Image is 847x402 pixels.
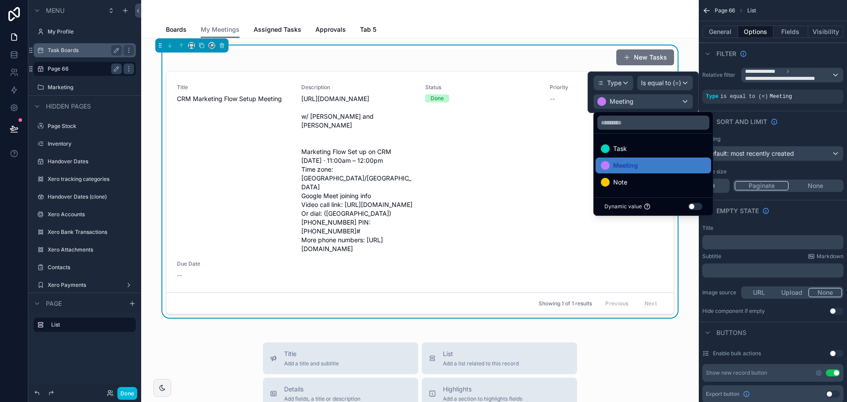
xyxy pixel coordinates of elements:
[443,349,519,358] span: List
[48,211,131,218] label: Xero Accounts
[254,22,301,39] a: Assigned Tasks
[776,288,809,297] button: Upload
[702,308,765,315] div: Hide component if empty
[443,385,522,394] span: Highlights
[48,84,131,91] label: Marketing
[716,207,759,215] span: Empty state
[254,25,301,34] span: Assigned Tasks
[360,22,376,39] a: Tab 5
[613,143,627,154] span: Task
[422,342,577,374] button: ListAdd a list related to this record
[284,385,360,394] span: Details
[738,26,773,38] button: Options
[702,225,713,232] label: Title
[177,84,291,91] span: Title
[716,117,767,126] span: Sort And Limit
[425,84,539,91] span: Status
[720,94,768,100] span: is equal to (=)
[48,229,131,236] label: Xero Bank Transactions
[48,123,131,130] label: Page Stock
[550,84,663,91] span: Priority
[702,71,738,79] label: Relative filter
[613,177,627,188] span: Note
[263,342,418,374] button: TitleAdd a title and subtitle
[735,181,789,191] button: Paginate
[315,25,346,34] span: Approvals
[46,299,62,308] span: Page
[616,49,674,65] button: New Tasks
[201,25,240,34] span: My Meetings
[789,181,842,191] button: None
[808,253,843,260] a: Markdown
[770,94,792,100] span: Meeting
[702,235,843,249] div: scrollable content
[716,328,746,337] span: Buttons
[713,350,761,357] label: Enable bulk actions
[747,7,756,14] span: List
[360,25,376,34] span: Tab 5
[607,79,622,87] span: Type
[742,288,776,297] button: URL
[48,282,118,289] label: Xero Payments
[48,246,131,253] label: Xero Attachments
[641,79,681,87] span: Is equal to (=)
[48,65,118,72] label: Page 66
[610,97,633,106] span: Meeting
[702,26,738,38] button: General
[637,75,693,90] button: Is equal to (=)
[593,75,633,90] button: Type
[284,360,339,367] span: Add a title and subtitle
[177,94,291,103] span: CRM Marketing Flow Setup Meeting
[715,7,735,14] span: Page 66
[51,321,129,328] label: List
[593,94,693,109] button: Meeting
[808,26,843,38] button: Visibility
[166,25,187,34] span: Boards
[301,94,415,253] span: [URL][DOMAIN_NAME] w/ [PERSON_NAME] and [PERSON_NAME] Marketing Flow Set up on CRM [DATE] · 11:00...
[48,158,131,165] label: Handover Dates
[166,71,674,293] a: TitleCRM Marketing Flow Setup MeetingDescription[URL][DOMAIN_NAME] w/ [PERSON_NAME] and [PERSON_N...
[117,387,137,400] button: Done
[604,203,642,210] span: Dynamic value
[773,26,809,38] button: Fields
[702,168,727,175] label: Page size
[201,22,240,38] a: My Meetings
[48,264,131,271] label: Contacts
[443,360,519,367] span: Add a list related to this record
[539,300,592,307] span: Showing 1 of 1 results
[706,94,719,100] span: Type
[808,288,842,297] button: None
[431,94,444,102] div: Done
[48,28,131,35] label: My Profile
[28,314,141,341] div: scrollable content
[716,49,736,58] span: Filter
[301,84,415,91] span: Description
[48,193,131,200] label: Handover Dates (clone)
[46,102,91,111] span: Hidden pages
[48,176,131,183] label: Xero tracking categories
[706,369,767,376] div: Show new record button
[702,289,738,296] label: Image source
[315,22,346,39] a: Approvals
[48,47,118,54] label: Task Boards
[613,160,638,171] span: Meeting
[46,6,64,15] span: Menu
[177,271,182,280] span: --
[702,263,843,278] div: scrollable content
[284,349,339,358] span: Title
[702,253,721,260] label: Subtitle
[177,260,291,267] span: Due Date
